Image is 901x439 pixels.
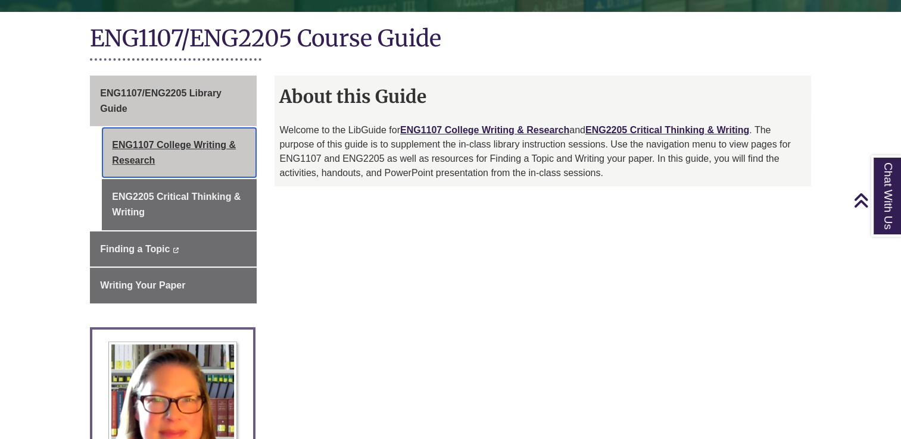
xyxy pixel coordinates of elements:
[173,247,179,253] i: This link opens in a new window
[102,179,257,230] a: ENG2205 Critical Thinking & Writing
[100,280,185,290] span: Writing Your Paper
[90,24,810,55] h1: ENG1107/ENG2205 Course Guide
[102,127,257,178] a: ENG1107 College Writing & Research
[100,244,170,254] span: Finding a Topic
[400,125,569,135] a: ENG1107 College Writing & Research
[90,76,257,126] a: ENG1107/ENG2205 Library Guide
[275,81,810,111] h2: About this Guide
[853,192,898,208] a: Back to Top
[279,123,806,180] p: Welcome to the LibGuide for and . The purpose of this guide is to supplement the in-class library...
[90,231,257,267] a: Finding a Topic
[100,88,222,114] span: ENG1107/ENG2205 Library Guide
[90,76,257,303] div: Guide Page Menu
[585,125,749,135] a: ENG2205 Critical Thinking & Writing
[90,268,257,303] a: Writing Your Paper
